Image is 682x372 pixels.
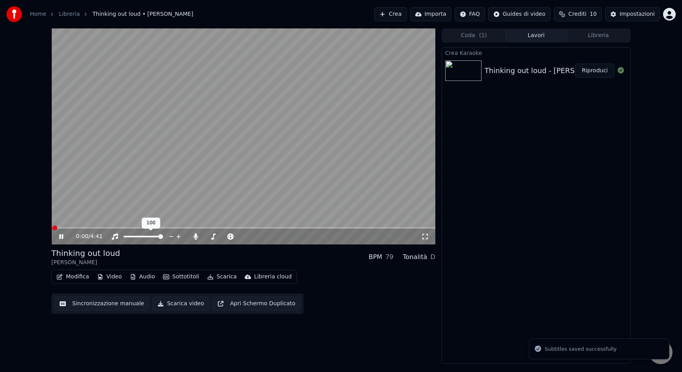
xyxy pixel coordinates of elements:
[30,10,193,18] nav: breadcrumb
[59,10,80,18] a: Libreria
[567,30,630,41] button: Libreria
[554,7,602,21] button: Crediti10
[479,32,487,39] span: ( 1 )
[127,271,158,282] button: Audio
[403,252,427,262] div: Tonalità
[51,248,120,259] div: Thinking out loud
[605,7,660,21] button: Impostazioni
[76,233,95,240] div: /
[212,297,300,311] button: Apri Schermo Duplicato
[568,10,586,18] span: Crediti
[53,271,92,282] button: Modifica
[443,30,505,41] button: Coda
[505,30,568,41] button: Lavori
[30,10,46,18] a: Home
[485,65,613,76] div: Thinking out loud - [PERSON_NAME]
[54,297,149,311] button: Sincronizzazione manuale
[385,252,393,262] div: 79
[51,259,120,267] div: [PERSON_NAME]
[369,252,382,262] div: BPM
[90,233,103,240] span: 4:41
[254,273,292,281] div: Libreria cloud
[455,7,485,21] button: FAQ
[410,7,452,21] button: Importa
[94,271,125,282] button: Video
[620,10,655,18] div: Impostazioni
[142,218,160,229] div: 100
[152,297,209,311] button: Scarica video
[590,10,597,18] span: 10
[92,10,193,18] span: Thinking out loud • [PERSON_NAME]
[545,345,616,353] div: Subtitles saved successfully
[442,48,630,57] div: Crea Karaoke
[160,271,202,282] button: Sottotitoli
[204,271,240,282] button: Scarica
[6,6,22,22] img: youka
[431,252,435,262] div: D
[76,233,88,240] span: 0:00
[575,64,615,78] button: Riproduci
[488,7,551,21] button: Guides di video
[374,7,407,21] button: Crea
